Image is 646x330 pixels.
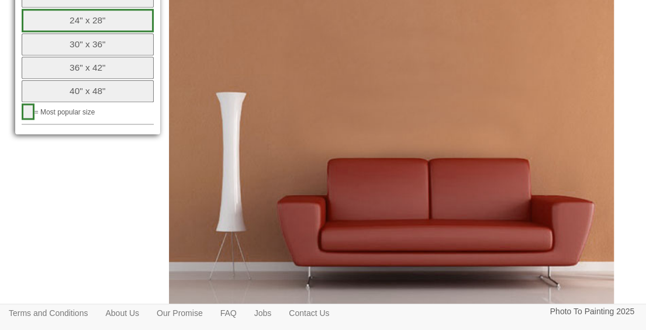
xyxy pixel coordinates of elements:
[550,304,634,319] p: Photo To Painting 2025
[280,304,338,322] a: Contact Us
[148,304,212,322] a: Our Promise
[22,9,154,32] button: 24" x 28"
[212,304,246,322] a: FAQ
[96,304,148,322] a: About Us
[34,108,95,116] span: = Most popular size
[22,33,154,55] button: 30" x 36"
[22,57,154,79] button: 36" x 42"
[22,80,154,102] button: 40" x 48"
[246,304,281,322] a: Jobs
